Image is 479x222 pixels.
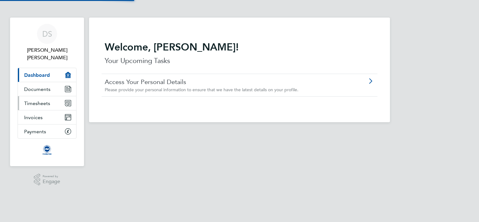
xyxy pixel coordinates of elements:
a: Invoices [18,110,76,124]
a: Powered byEngage [34,174,61,186]
nav: Main navigation [10,18,84,166]
a: DS[PERSON_NAME] [PERSON_NAME] [18,24,76,61]
span: DS [42,30,52,38]
a: Go to home page [18,145,76,155]
span: Payments [24,129,46,135]
span: Powered by [43,174,60,179]
span: Engage [43,179,60,184]
a: Timesheets [18,96,76,110]
span: Duncan James Spalding [18,46,76,61]
span: Invoices [24,114,43,120]
p: Your Upcoming Tasks [105,56,374,66]
a: Dashboard [18,68,76,82]
span: Documents [24,86,50,92]
span: Please provide your personal information to ensure that we have the latest details on your profile. [105,87,298,92]
h2: Welcome, [PERSON_NAME]! [105,41,374,53]
a: Access Your Personal Details [105,78,339,86]
span: Timesheets [24,100,50,106]
a: Payments [18,124,76,138]
a: Documents [18,82,76,96]
img: albioninthecommunity-logo-retina.png [42,145,52,155]
span: Dashboard [24,72,50,78]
